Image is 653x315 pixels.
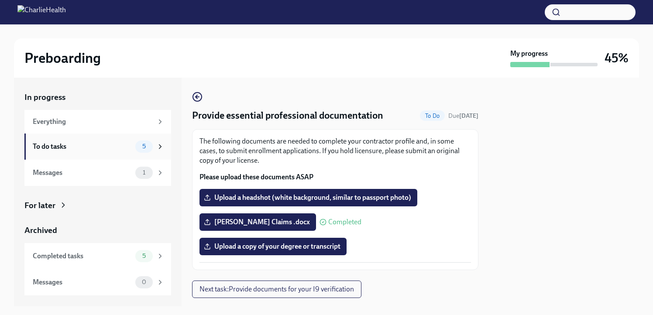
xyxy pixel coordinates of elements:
span: 5 [137,253,151,259]
span: 0 [137,279,151,285]
span: Upload a copy of your degree or transcript [206,242,340,251]
span: 5 [137,143,151,150]
span: Next task : Provide documents for your I9 verification [199,285,354,294]
span: Upload a headshot (white background, similar to passport photo) [206,193,411,202]
p: The following documents are needed to complete your contractor profile and, in some cases, to sub... [199,137,471,165]
label: [PERSON_NAME] Claims .docx [199,213,316,231]
a: Everything [24,110,171,134]
a: Messages1 [24,160,171,186]
a: In progress [24,92,171,103]
span: To Do [420,113,445,119]
strong: Please upload these documents ASAP [199,173,313,181]
div: For later [24,200,55,211]
button: Next task:Provide documents for your I9 verification [192,281,361,298]
a: To do tasks5 [24,134,171,160]
span: 1 [137,169,151,176]
span: Due [448,112,478,120]
div: Messages [33,277,132,287]
a: Archived [24,225,171,236]
span: [PERSON_NAME] Claims .docx [206,218,310,226]
div: Messages [33,168,132,178]
span: Completed [328,219,361,226]
div: To do tasks [33,142,132,151]
a: For later [24,200,171,211]
strong: My progress [510,49,548,58]
h4: Provide essential professional documentation [192,109,383,122]
div: Completed tasks [33,251,132,261]
label: Upload a headshot (white background, similar to passport photo) [199,189,417,206]
strong: [DATE] [459,112,478,120]
span: September 1st, 2025 08:00 [448,112,478,120]
a: Completed tasks5 [24,243,171,269]
a: Messages0 [24,269,171,295]
h3: 45% [605,50,629,66]
h2: Preboarding [24,49,101,67]
img: CharlieHealth [17,5,66,19]
label: Upload a copy of your degree or transcript [199,238,347,255]
div: Everything [33,117,153,127]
